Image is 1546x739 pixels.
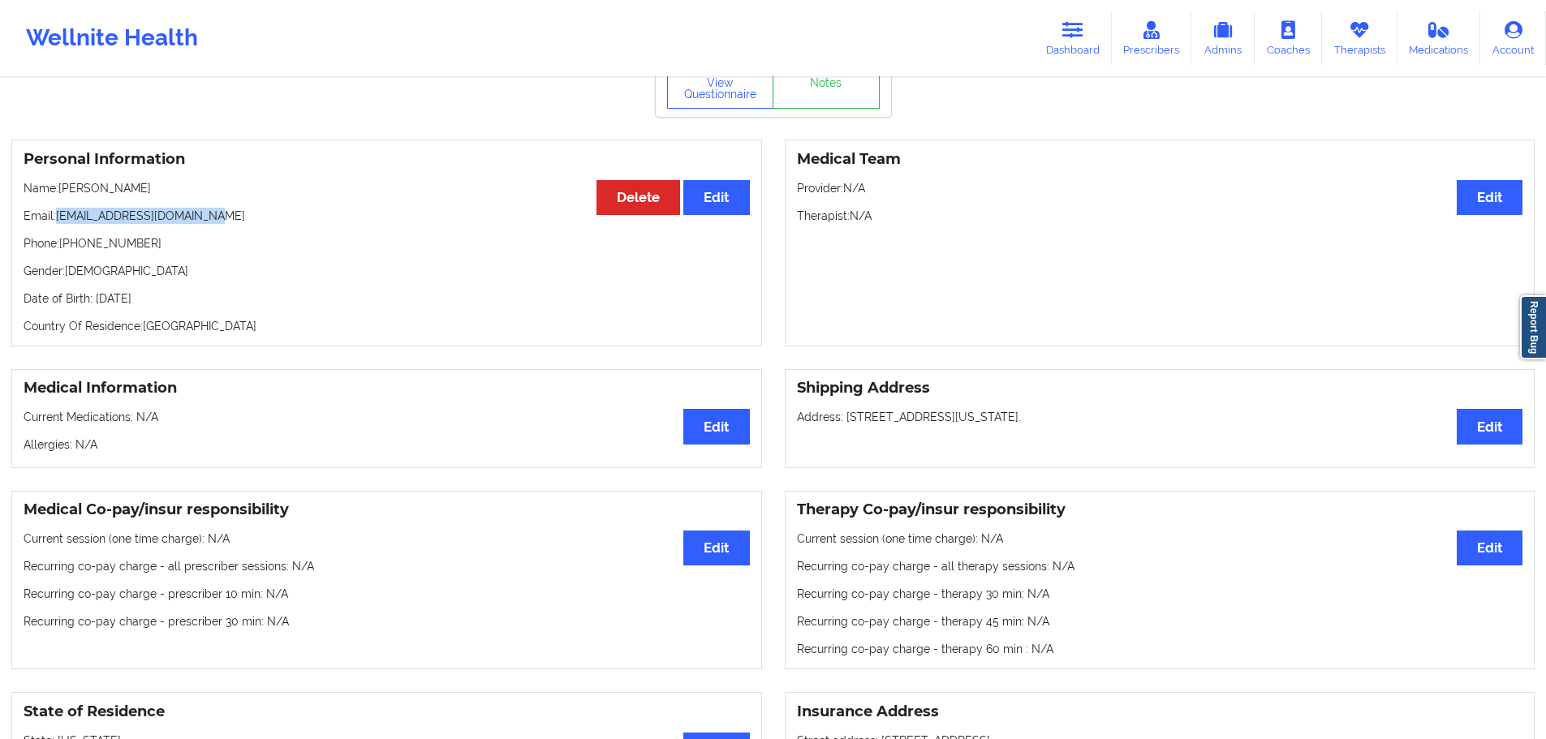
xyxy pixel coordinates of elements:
[683,409,749,444] button: Edit
[24,531,750,547] p: Current session (one time charge): N/A
[24,150,750,169] h3: Personal Information
[683,531,749,565] button: Edit
[797,641,1523,657] p: Recurring co-pay charge - therapy 60 min : N/A
[1457,531,1522,565] button: Edit
[1457,180,1522,215] button: Edit
[797,531,1523,547] p: Current session (one time charge): N/A
[797,558,1523,574] p: Recurring co-pay charge - all therapy sessions : N/A
[1255,11,1322,65] a: Coaches
[1397,11,1481,65] a: Medications
[797,150,1523,169] h3: Medical Team
[24,318,750,334] p: Country Of Residence: [GEOGRAPHIC_DATA]
[1520,295,1546,359] a: Report Bug
[797,379,1523,397] h3: Shipping Address
[24,501,750,519] h3: Medical Co-pay/insur responsibility
[1112,11,1192,65] a: Prescribers
[1322,11,1397,65] a: Therapists
[797,586,1523,602] p: Recurring co-pay charge - therapy 30 min : N/A
[797,180,1523,196] p: Provider: N/A
[1480,11,1546,65] a: Account
[24,613,750,629] p: Recurring co-pay charge - prescriber 30 min : N/A
[683,180,749,215] button: Edit
[24,290,750,307] p: Date of Birth: [DATE]
[24,558,750,574] p: Recurring co-pay charge - all prescriber sessions : N/A
[24,208,750,224] p: Email: [EMAIL_ADDRESS][DOMAIN_NAME]
[24,409,750,425] p: Current Medications: N/A
[24,586,750,602] p: Recurring co-pay charge - prescriber 10 min : N/A
[797,613,1523,629] p: Recurring co-pay charge - therapy 45 min : N/A
[596,180,680,215] button: Delete
[24,235,750,251] p: Phone: [PHONE_NUMBER]
[1034,11,1112,65] a: Dashboard
[797,501,1523,519] h3: Therapy Co-pay/insur responsibility
[773,68,880,109] a: Notes
[24,702,750,721] h3: State of Residence
[24,180,750,196] p: Name: [PERSON_NAME]
[1191,11,1255,65] a: Admins
[667,68,774,109] button: View Questionnaire
[24,379,750,397] h3: Medical Information
[797,409,1523,425] p: Address: [STREET_ADDRESS][US_STATE].
[24,263,750,279] p: Gender: [DEMOGRAPHIC_DATA]
[24,436,750,453] p: Allergies: N/A
[1457,409,1522,444] button: Edit
[797,208,1523,224] p: Therapist: N/A
[797,702,1523,721] h3: Insurance Address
